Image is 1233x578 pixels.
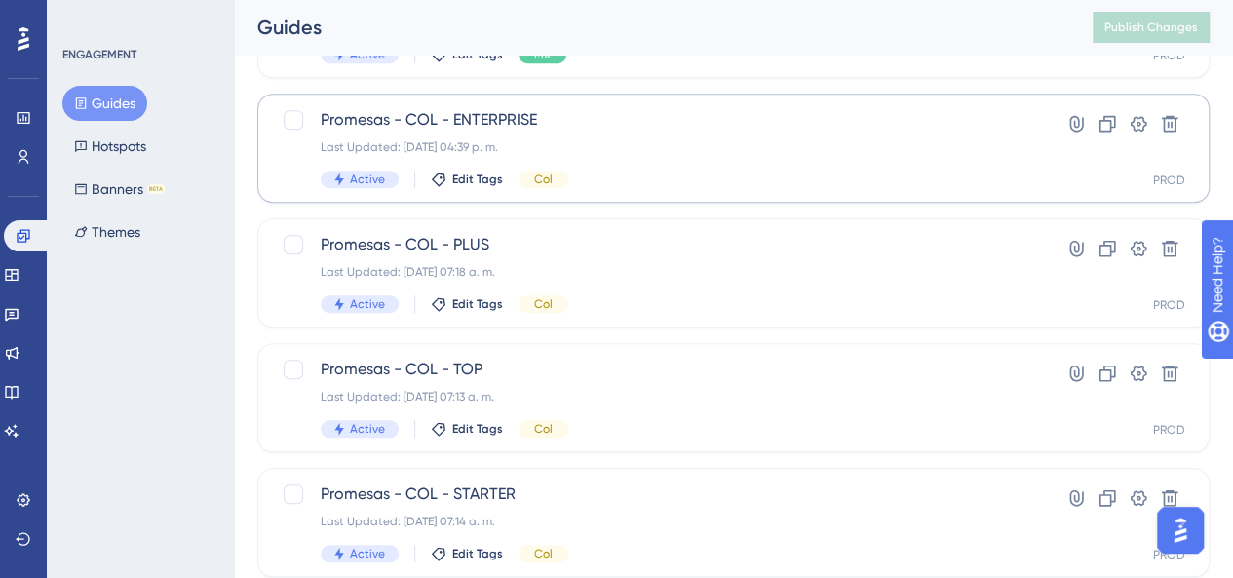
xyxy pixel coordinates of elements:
span: Edit Tags [452,421,503,437]
button: Guides [62,86,147,121]
span: Active [350,47,385,62]
button: Edit Tags [431,421,503,437]
span: Edit Tags [452,172,503,187]
span: Col [534,172,553,187]
div: ENGAGEMENT [62,47,136,62]
span: Publish Changes [1104,19,1198,35]
span: Edit Tags [452,546,503,561]
div: PROD [1153,422,1185,438]
span: Edit Tags [452,296,503,312]
div: Guides [257,14,1044,41]
button: Hotspots [62,129,158,164]
span: Promesas - COL - PLUS [321,233,990,256]
button: Edit Tags [431,296,503,312]
button: Themes [62,214,152,250]
span: Promesas - COL - TOP [321,358,990,381]
button: Edit Tags [431,47,503,62]
div: PROD [1153,547,1185,562]
button: BannersBETA [62,172,176,207]
div: PROD [1153,48,1185,63]
div: PROD [1153,173,1185,188]
span: Active [350,421,385,437]
button: Publish Changes [1093,12,1210,43]
span: Active [350,296,385,312]
span: Promesas - COL - ENTERPRISE [321,108,990,132]
span: Need Help? [46,5,122,28]
div: PROD [1153,297,1185,313]
span: Active [350,546,385,561]
span: MX [534,47,551,62]
div: BETA [147,184,165,194]
span: Col [534,421,553,437]
span: Col [534,296,553,312]
div: Last Updated: [DATE] 07:18 a. m. [321,264,990,280]
div: Last Updated: [DATE] 07:13 a. m. [321,389,990,405]
div: Last Updated: [DATE] 04:39 p. m. [321,139,990,155]
span: Active [350,172,385,187]
div: Last Updated: [DATE] 07:14 a. m. [321,514,990,529]
span: Edit Tags [452,47,503,62]
iframe: UserGuiding AI Assistant Launcher [1151,501,1210,559]
span: Col [534,546,553,561]
button: Edit Tags [431,546,503,561]
button: Edit Tags [431,172,503,187]
span: Promesas - COL - STARTER [321,482,990,506]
